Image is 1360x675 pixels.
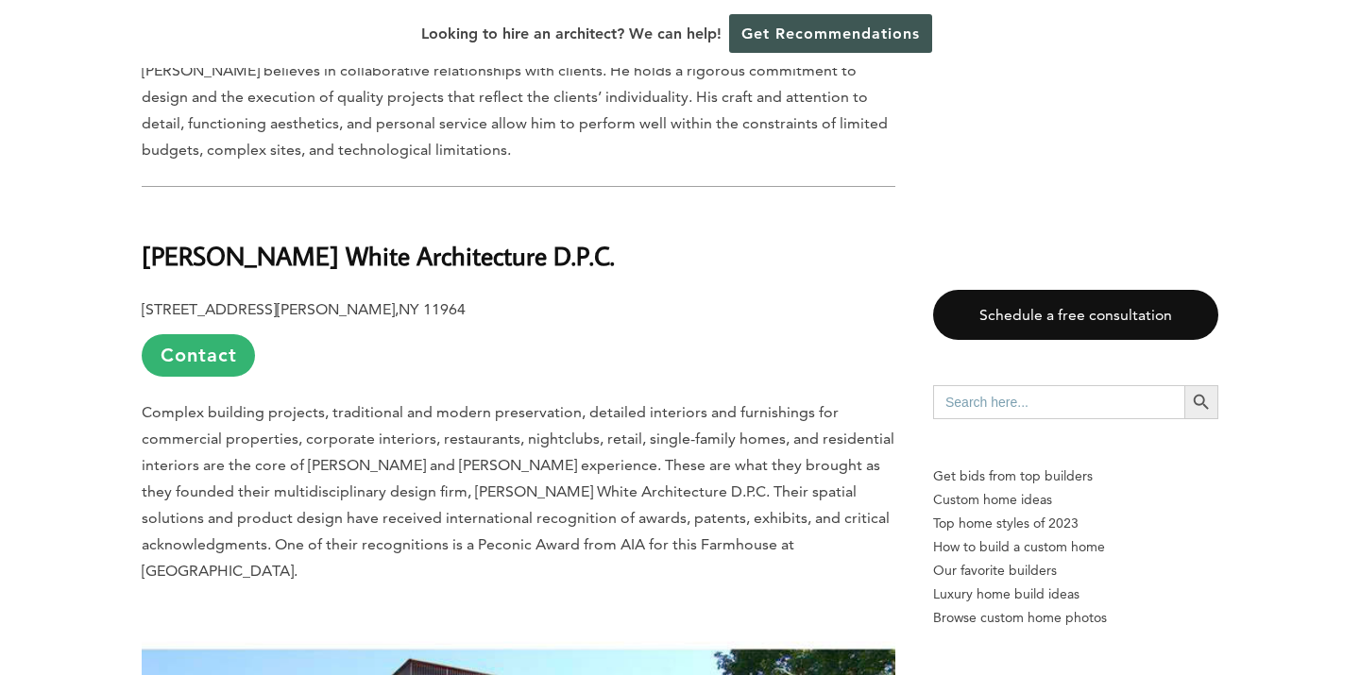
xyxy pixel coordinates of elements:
b: [STREET_ADDRESS][PERSON_NAME], [142,300,399,318]
a: How to build a custom home [933,535,1218,559]
iframe: Drift Widget Chat Controller [997,539,1337,652]
a: Custom home ideas [933,488,1218,512]
a: Schedule a free consultation [933,290,1218,340]
input: Search here... [933,385,1184,419]
span: Complex building projects, traditional and modern preservation, detailed interiors and furnishing... [142,403,894,580]
a: Contact [142,334,255,377]
a: Browse custom home photos [933,606,1218,630]
p: Get bids from top builders [933,464,1218,488]
b: NY 11964 [399,300,466,318]
a: Get Recommendations [729,14,932,53]
a: Luxury home build ideas [933,582,1218,606]
b: [PERSON_NAME] White Architecture D.P.C. [142,239,615,272]
a: Our favorite builders [933,559,1218,582]
svg: Search [1191,392,1212,413]
a: Top home styles of 2023 [933,512,1218,535]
